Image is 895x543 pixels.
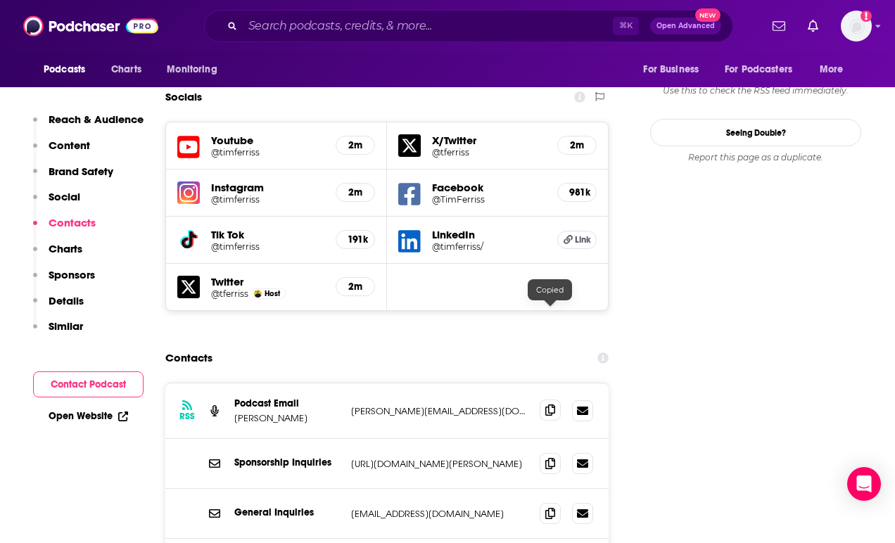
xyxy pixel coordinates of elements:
[211,228,324,241] h5: Tik Tok
[23,13,158,39] img: Podchaser - Follow, Share and Rate Podcasts
[102,56,150,83] a: Charts
[177,181,200,204] img: iconImage
[211,288,248,299] a: @tferriss
[49,165,113,178] p: Brand Safety
[841,11,872,41] button: Show profile menu
[716,56,813,83] button: open menu
[528,279,572,300] div: Copied
[179,411,195,422] h3: RSS
[167,60,217,79] span: Monitoring
[33,319,83,345] button: Similar
[234,456,340,468] p: Sponsorship Inquiries
[348,234,363,245] h5: 191k
[211,181,324,194] h5: Instagram
[157,56,235,83] button: open menu
[820,60,844,79] span: More
[49,216,96,229] p: Contacts
[211,241,324,252] a: @timferriss
[111,60,141,79] span: Charts
[348,186,363,198] h5: 2m
[575,234,591,245] span: Link
[351,508,528,520] p: [EMAIL_ADDRESS][DOMAIN_NAME]
[432,134,546,147] h5: X/Twitter
[650,152,861,163] div: Report this page as a duplicate.
[33,294,84,320] button: Details
[49,319,83,333] p: Similar
[165,345,212,371] h2: Contacts
[49,190,80,203] p: Social
[33,190,80,216] button: Social
[725,60,792,79] span: For Podcasters
[49,268,95,281] p: Sponsors
[211,147,324,158] a: @timferriss
[234,412,340,424] p: [PERSON_NAME]
[557,231,597,249] a: Link
[49,294,84,307] p: Details
[810,56,861,83] button: open menu
[33,371,144,397] button: Contact Podcast
[49,410,128,422] a: Open Website
[348,139,363,151] h5: 2m
[432,194,546,205] a: @TimFerriss
[656,23,715,30] span: Open Advanced
[165,84,202,110] h2: Socials
[265,289,280,298] span: Host
[234,506,340,518] p: General Inquiries
[650,18,721,34] button: Open AdvancedNew
[49,242,82,255] p: Charts
[841,11,872,41] img: User Profile
[650,119,861,146] a: Seeing Double?
[569,186,585,198] h5: 981k
[211,275,324,288] h5: Twitter
[432,241,546,252] a: @timferriss/
[243,15,613,37] input: Search podcasts, credits, & more...
[633,56,716,83] button: open menu
[348,281,363,293] h5: 2m
[34,56,103,83] button: open menu
[33,113,144,139] button: Reach & Audience
[254,290,262,298] img: Tim Ferriss
[432,181,546,194] h5: Facebook
[351,458,528,470] p: [URL][DOMAIN_NAME][PERSON_NAME]
[767,14,791,38] a: Show notifications dropdown
[861,11,872,22] svg: Add a profile image
[44,60,85,79] span: Podcasts
[802,14,824,38] a: Show notifications dropdown
[211,134,324,147] h5: Youtube
[432,147,546,158] a: @tferriss
[569,139,585,151] h5: 2m
[351,405,528,417] p: [PERSON_NAME][EMAIL_ADDRESS][DOMAIN_NAME]
[49,113,144,126] p: Reach & Audience
[847,467,881,501] div: Open Intercom Messenger
[204,10,733,42] div: Search podcasts, credits, & more...
[432,228,546,241] h5: LinkedIn
[33,165,113,191] button: Brand Safety
[33,216,96,242] button: Contacts
[33,268,95,294] button: Sponsors
[33,139,90,165] button: Content
[33,242,82,268] button: Charts
[613,17,639,35] span: ⌘ K
[49,139,90,152] p: Content
[695,8,721,22] span: New
[643,60,699,79] span: For Business
[841,11,872,41] span: Logged in as Marketing09
[234,397,340,409] p: Podcast Email
[211,194,324,205] a: @timferriss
